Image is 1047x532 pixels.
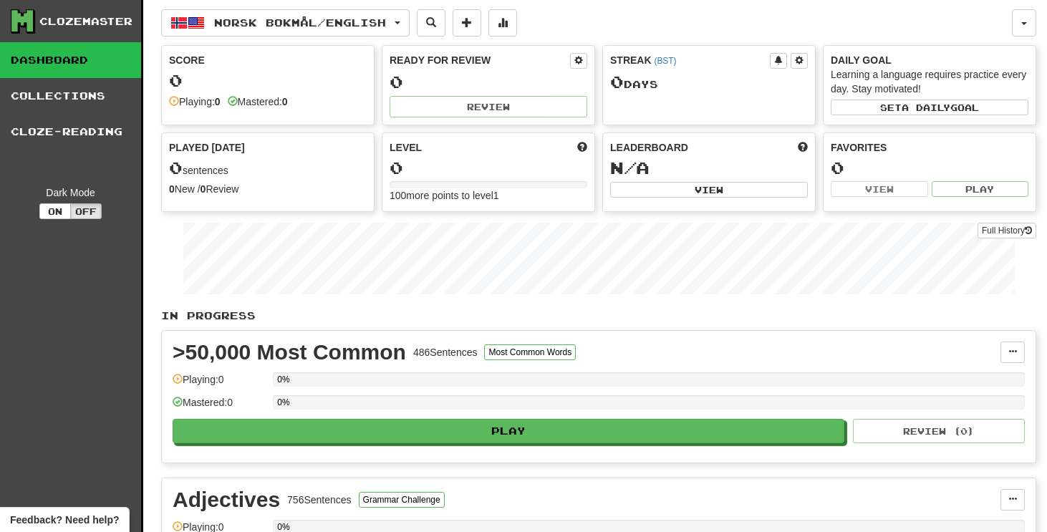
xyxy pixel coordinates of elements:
button: Search sentences [417,9,445,37]
button: View [831,181,928,197]
button: Add sentence to collection [453,9,481,37]
button: Review (0) [853,419,1025,443]
div: Mastered: [228,95,288,109]
span: Level [390,140,422,155]
span: Score more points to level up [577,140,587,155]
div: >50,000 Most Common [173,342,406,363]
div: 0 [390,159,587,177]
span: a daily [902,102,950,112]
div: 756 Sentences [287,493,352,507]
span: Leaderboard [610,140,688,155]
a: Full History [978,223,1036,238]
div: Favorites [831,140,1028,155]
a: (BST) [654,56,676,66]
div: 0 [169,72,367,90]
button: Norsk bokmål/English [161,9,410,37]
strong: 0 [201,183,206,195]
div: Playing: 0 [173,372,266,396]
button: More stats [488,9,517,37]
button: Play [932,181,1029,197]
div: Streak [610,53,770,67]
div: Ready for Review [390,53,570,67]
div: New / Review [169,182,367,196]
button: Seta dailygoal [831,100,1028,115]
span: This week in points, UTC [798,140,808,155]
button: View [610,182,808,198]
div: Daily Goal [831,53,1028,67]
div: Day s [610,73,808,92]
span: Norsk bokmål / English [214,16,386,29]
div: 100 more points to level 1 [390,188,587,203]
button: Off [70,203,102,219]
div: Mastered: 0 [173,395,266,419]
div: Learning a language requires practice every day. Stay motivated! [831,67,1028,96]
div: Dark Mode [11,185,130,200]
button: Play [173,419,844,443]
button: On [39,203,71,219]
span: Open feedback widget [10,513,119,527]
div: Clozemaster [39,14,132,29]
strong: 0 [215,96,221,107]
span: N/A [610,158,650,178]
button: Most Common Words [484,344,576,360]
div: 486 Sentences [413,345,478,359]
div: 0 [390,73,587,91]
p: In Progress [161,309,1036,323]
span: 0 [610,72,624,92]
div: sentences [169,159,367,178]
div: 0 [831,159,1028,177]
div: Score [169,53,367,67]
button: Review [390,96,587,117]
strong: 0 [282,96,288,107]
span: Played [DATE] [169,140,245,155]
strong: 0 [169,183,175,195]
div: Adjectives [173,489,280,511]
span: 0 [169,158,183,178]
button: Grammar Challenge [359,492,445,508]
div: Playing: [169,95,221,109]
